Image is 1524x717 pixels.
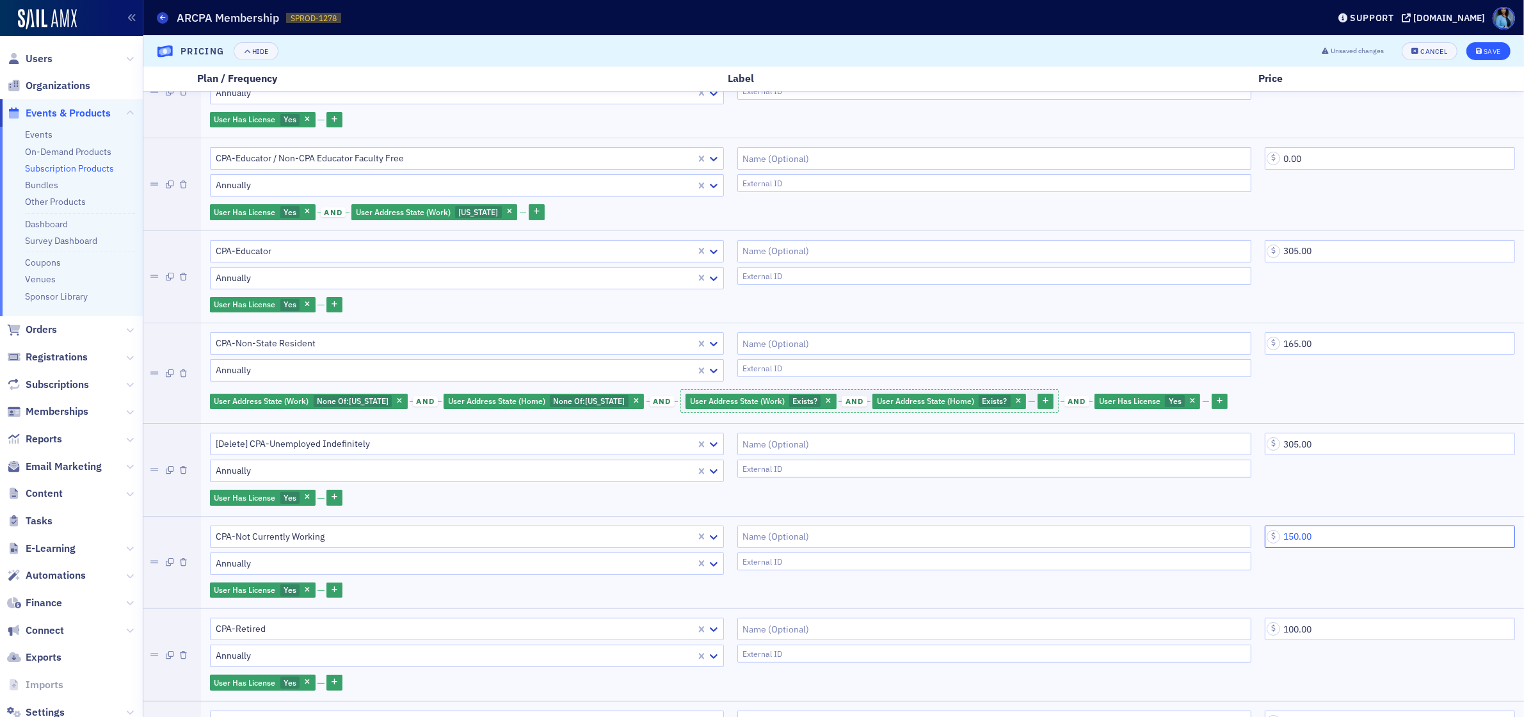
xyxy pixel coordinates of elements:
[25,291,88,302] a: Sponsor Library
[7,514,52,528] a: Tasks
[210,675,316,691] div: Yes
[1493,7,1515,29] span: Profile
[7,678,63,692] a: Imports
[26,79,90,93] span: Organizations
[214,299,276,309] span: User Has License
[737,618,1251,640] input: Name (Optional)
[7,79,90,93] a: Organizations
[317,207,349,218] button: and
[25,129,52,140] a: Events
[7,432,62,446] a: Reports
[737,526,1251,548] input: Name (Optional)
[737,147,1251,170] input: Name (Optional)
[737,359,1251,377] input: External ID
[585,396,625,406] span: [US_STATE]
[1265,147,1515,170] input: 0.00
[234,42,278,60] button: Hide
[26,596,62,610] span: Finance
[7,460,102,474] a: Email Marketing
[284,492,296,503] span: Yes
[1466,42,1511,60] button: Save
[26,106,111,120] span: Events & Products
[25,179,58,191] a: Bundles
[737,174,1251,192] input: External ID
[1265,618,1515,640] input: 0.00
[25,273,56,285] a: Venues
[1061,396,1093,407] button: and
[349,396,389,406] span: [US_STATE]
[210,490,316,506] div: Yes
[7,624,64,638] a: Connect
[214,677,276,688] span: User Has License
[1265,526,1515,548] input: 0.00
[25,235,97,246] a: Survey Dashboard
[410,396,442,407] button: and
[7,106,111,120] a: Events & Products
[646,396,678,407] button: and
[210,204,316,220] div: Yes
[210,394,408,410] div: Arkansas
[7,650,61,665] a: Exports
[210,297,316,313] div: Yes
[26,568,86,583] span: Automations
[650,396,675,407] span: and
[983,396,1004,406] span: Exists
[197,71,728,86] h3: Plan / Frequency
[1421,48,1448,55] div: Cancel
[737,433,1251,455] input: Name (Optional)
[177,10,280,26] h1: ARCPA Membership
[214,207,276,217] span: User Has License
[284,114,296,124] span: Yes
[26,624,64,638] span: Connect
[7,596,62,610] a: Finance
[317,396,349,406] span: None Of :
[877,396,974,406] span: User Address State (Home)
[1258,71,1524,86] h3: Price
[7,323,57,337] a: Orders
[838,396,870,407] button: and
[814,396,817,406] span: ?
[444,394,644,410] div: Arkansas
[737,552,1251,570] input: External ID
[1265,332,1515,355] input: 0.00
[321,207,346,218] span: and
[25,163,114,174] a: Subscription Products
[25,257,61,268] a: Coupons
[1265,433,1515,455] input: 0.00
[180,45,225,58] h4: Pricing
[7,405,88,419] a: Memberships
[7,568,86,583] a: Automations
[26,350,88,364] span: Registrations
[1095,394,1200,410] div: Yes
[1331,46,1384,56] span: Unsaved changes
[1402,13,1489,22] button: [DOMAIN_NAME]
[26,487,63,501] span: Content
[1099,396,1160,406] span: User Has License
[284,207,296,217] span: Yes
[7,350,88,364] a: Registrations
[1169,396,1182,406] span: Yes
[26,405,88,419] span: Memberships
[26,460,102,474] span: Email Marketing
[18,9,77,29] img: SailAMX
[214,114,276,124] span: User Has License
[214,492,276,503] span: User Has License
[26,678,63,692] span: Imports
[26,514,52,528] span: Tasks
[458,207,498,217] span: [US_STATE]
[26,323,57,337] span: Orders
[690,396,785,406] span: User Address State (Work)
[1413,12,1485,24] div: [DOMAIN_NAME]
[1484,48,1501,55] div: Save
[1402,42,1457,60] button: Cancel
[214,396,309,406] span: User Address State (Work)
[1350,12,1394,24] div: Support
[1004,396,1007,406] span: ?
[7,52,52,66] a: Users
[842,396,867,407] span: and
[214,584,276,595] span: User Has License
[1265,240,1515,262] input: 0.00
[26,378,89,392] span: Subscriptions
[792,396,814,406] span: Exists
